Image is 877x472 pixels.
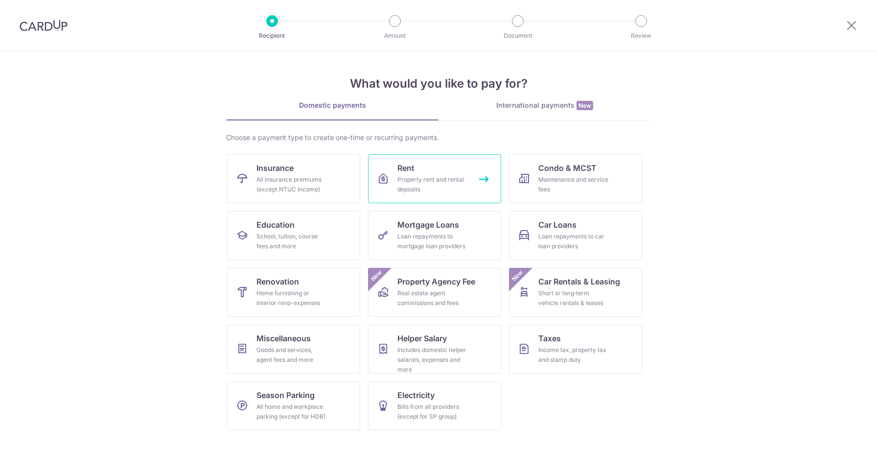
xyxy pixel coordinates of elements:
[397,219,459,231] span: Mortgage Loans
[256,219,295,231] span: Education
[397,345,468,375] div: Includes domestic helper salaries, expenses and more
[397,162,415,174] span: Rent
[226,133,651,142] div: Choose a payment type to create one-time or recurring payments.
[368,381,501,430] a: ElectricityBills from all providers (except for SP group)
[256,162,294,174] span: Insurance
[256,232,327,251] div: School, tuition, course fees and more
[509,154,642,203] a: Condo & MCSTMaintenance and service fees
[227,154,360,203] a: InsuranceAll insurance premiums (except NTUC Income)
[20,20,68,31] img: CardUp
[538,332,561,344] span: Taxes
[397,175,468,194] div: Property rent and rental deposits
[256,345,327,365] div: Goods and services, agent fees and more
[397,276,475,287] span: Property Agency Fee
[538,276,620,287] span: Car Rentals & Leasing
[368,268,501,317] a: Property Agency FeeReal estate agent commissions and feesNew
[227,268,360,317] a: RenovationHome furnishing or interior reno-expenses
[509,268,526,284] span: New
[359,31,431,41] p: Amount
[369,268,385,284] span: New
[509,268,642,317] a: Car Rentals & LeasingShort or long‑term vehicle rentals & leasesNew
[256,288,327,308] div: Home furnishing or interior reno-expenses
[227,381,360,430] a: Season ParkingAll home and workplace parking (except for HDB)
[227,325,360,374] a: MiscellaneousGoods and services, agent fees and more
[368,154,501,203] a: RentProperty rent and rental deposits
[482,31,554,41] p: Document
[236,31,308,41] p: Recipient
[256,402,327,422] div: All home and workplace parking (except for HDB)
[538,219,577,231] span: Car Loans
[397,288,468,308] div: Real estate agent commissions and fees
[538,175,609,194] div: Maintenance and service fees
[538,288,609,308] div: Short or long‑term vehicle rentals & leases
[509,325,642,374] a: TaxesIncome tax, property tax and stamp duty
[226,100,438,110] div: Domestic payments
[538,345,609,365] div: Income tax, property tax and stamp duty
[368,211,501,260] a: Mortgage LoansLoan repayments to mortgage loan providers
[538,162,597,174] span: Condo & MCST
[256,276,299,287] span: Renovation
[368,325,501,374] a: Helper SalaryIncludes domestic helper salaries, expenses and more
[397,232,468,251] div: Loan repayments to mortgage loan providers
[605,31,677,41] p: Review
[256,332,311,344] span: Miscellaneous
[538,232,609,251] div: Loan repayments to car loan providers
[226,75,651,93] h4: What would you like to pay for?
[397,389,435,401] span: Electricity
[438,100,651,111] div: International payments
[256,175,327,194] div: All insurance premiums (except NTUC Income)
[397,332,447,344] span: Helper Salary
[397,402,468,422] div: Bills from all providers (except for SP group)
[256,389,315,401] span: Season Parking
[227,211,360,260] a: EducationSchool, tuition, course fees and more
[509,211,642,260] a: Car LoansLoan repayments to car loan providers
[577,101,593,110] span: New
